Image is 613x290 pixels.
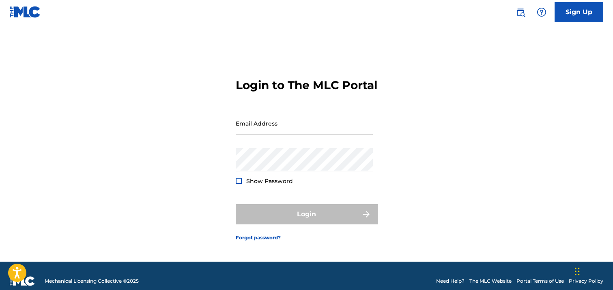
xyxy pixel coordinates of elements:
a: Sign Up [555,2,603,22]
a: Portal Terms of Use [516,277,564,285]
span: Mechanical Licensing Collective © 2025 [45,277,139,285]
iframe: Chat Widget [572,251,613,290]
img: search [516,7,525,17]
div: Arrastrar [575,259,580,284]
img: logo [10,276,35,286]
a: Public Search [512,4,529,20]
a: Need Help? [436,277,465,285]
img: help [537,7,546,17]
a: Privacy Policy [569,277,603,285]
h3: Login to The MLC Portal [236,78,377,92]
div: Widget de chat [572,251,613,290]
a: Forgot password? [236,234,281,241]
span: Show Password [246,177,293,185]
a: The MLC Website [469,277,512,285]
div: Help [533,4,550,20]
img: MLC Logo [10,6,41,18]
